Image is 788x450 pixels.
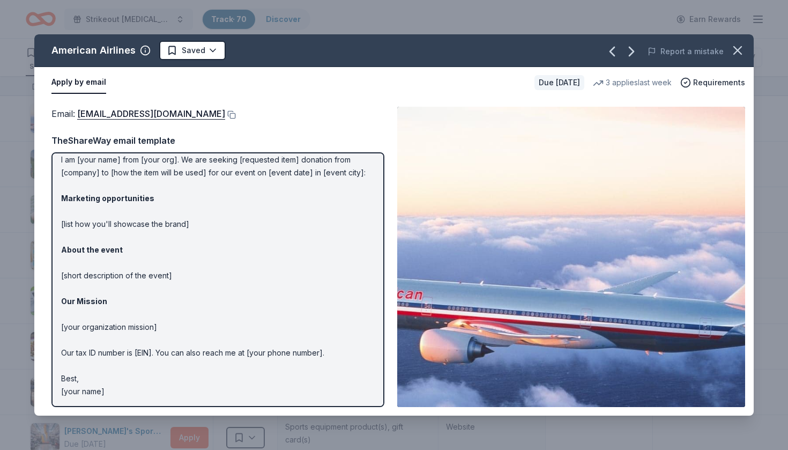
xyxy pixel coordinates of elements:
[51,134,384,147] div: TheShareWay email template
[51,71,106,94] button: Apply by email
[593,76,672,89] div: 3 applies last week
[648,45,724,58] button: Report a mistake
[61,128,375,398] p: Hi [name/there], I am [your name] from [your org]. We are seeking [requested item] donation from ...
[182,44,205,57] span: Saved
[51,108,225,119] span: Email :
[51,42,136,59] div: American Airlines
[61,245,123,254] strong: About the event
[77,107,225,121] a: [EMAIL_ADDRESS][DOMAIN_NAME]
[534,75,584,90] div: Due [DATE]
[61,194,154,203] strong: Marketing opportunities
[693,76,745,89] span: Requirements
[159,41,226,60] button: Saved
[61,297,107,306] strong: Our Mission
[680,76,745,89] button: Requirements
[397,107,745,407] img: Image for American Airlines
